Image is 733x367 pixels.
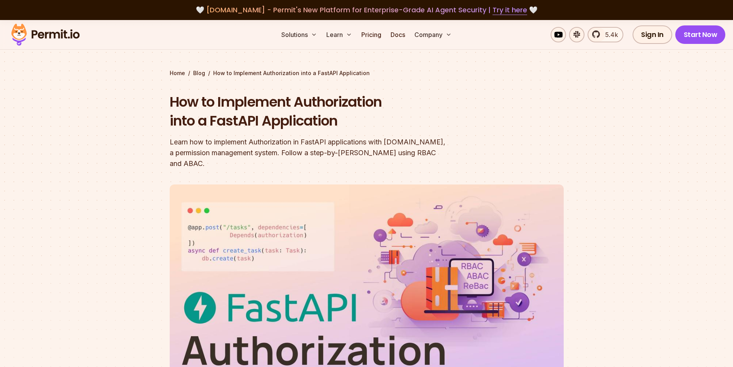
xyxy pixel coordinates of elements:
[358,27,384,42] a: Pricing
[588,27,623,42] a: 5.4k
[8,22,83,48] img: Permit logo
[18,5,715,15] div: 🤍 🤍
[170,69,185,77] a: Home
[493,5,527,15] a: Try it here
[323,27,355,42] button: Learn
[278,27,320,42] button: Solutions
[675,25,726,44] a: Start Now
[170,69,564,77] div: / /
[170,92,465,131] h1: How to Implement Authorization into a FastAPI Application
[170,137,465,169] div: Learn how to implement Authorization in FastAPI applications with [DOMAIN_NAME], a permission man...
[206,5,527,15] span: [DOMAIN_NAME] - Permit's New Platform for Enterprise-Grade AI Agent Security |
[193,69,205,77] a: Blog
[601,30,618,39] span: 5.4k
[411,27,455,42] button: Company
[387,27,408,42] a: Docs
[633,25,672,44] a: Sign In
